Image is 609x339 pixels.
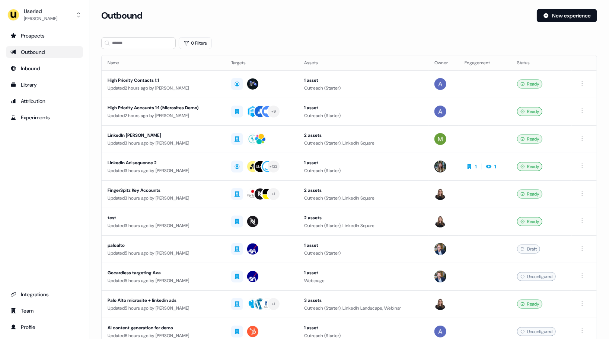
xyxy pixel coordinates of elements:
div: Updated 2 hours ago by [PERSON_NAME] [108,84,219,92]
div: 1 asset [304,104,423,112]
div: Unconfigured [517,327,556,336]
div: 1 asset [304,324,423,332]
div: 1 asset [304,77,423,84]
div: Draft [517,245,540,254]
a: Go to outbound experience [6,46,83,58]
div: Integrations [10,291,79,298]
div: Ready [517,80,542,88]
div: Ready [517,190,542,198]
img: Yann [434,243,446,255]
th: Owner [428,55,459,70]
a: Go to profile [6,321,83,333]
div: Userled [24,7,57,15]
div: 2 assets [304,214,423,222]
div: Outreach (Starter) [304,249,423,257]
div: Updated 2 hours ago by [PERSON_NAME] [108,112,219,119]
div: 2 assets [304,132,423,139]
img: Yann [434,271,446,282]
div: Prospects [10,32,79,39]
div: Profile [10,323,79,331]
div: Ready [517,217,542,226]
button: 0 Filters [179,37,212,49]
div: + 1 [272,301,275,307]
div: Inbound [10,65,79,72]
img: Aaron [434,106,446,117]
div: Web page [304,277,423,284]
div: Outbound [10,48,79,56]
a: Go to integrations [6,288,83,300]
div: Ready [517,162,542,171]
div: 1 asset [304,269,423,277]
div: Updated 5 hours ago by [PERSON_NAME] [108,249,219,257]
button: New experience [537,9,597,22]
img: Charlotte [434,161,446,172]
div: Updated 3 hours ago by [PERSON_NAME] [108,167,219,174]
div: Outreach (Starter) [304,167,423,174]
div: Ready [517,300,542,309]
div: Unconfigured [517,272,556,281]
div: 1 asset [304,242,423,249]
th: Name [102,55,225,70]
div: Outreach (Starter) [304,84,423,92]
a: Go to templates [6,79,83,91]
div: Outreach (Starter), LinkedIn Square [304,139,423,147]
div: Outreach (Starter), LinkedIn Square [304,194,423,202]
th: Targets [225,55,299,70]
div: Outreach (Starter) [304,112,423,119]
div: Gocardless targeting Axa [108,269,219,277]
div: + 1 [272,191,275,197]
img: Mickael [434,133,446,145]
div: + 9 [271,108,276,115]
div: Updated 3 hours ago by [PERSON_NAME] [108,194,219,202]
img: Geneviève [434,298,446,310]
div: 3 assets [304,297,423,304]
div: Outreach (Starter), LinkedIn Landscape, Webinar [304,304,423,312]
div: Updated 5 hours ago by [PERSON_NAME] [108,277,219,284]
div: Library [10,81,79,88]
div: AI content generation for demo [108,324,219,332]
div: test [108,214,219,222]
div: Ready [517,107,542,116]
div: Attribution [10,97,79,105]
div: Updated 5 hours ago by [PERSON_NAME] [108,304,219,312]
div: 1 [495,163,497,170]
div: 1 [475,163,477,170]
div: Team [10,307,79,314]
div: FingerSpitz Key Accounts [108,187,219,194]
div: Updated 3 hours ago by [PERSON_NAME] [108,222,219,229]
div: paloalto [108,242,219,249]
div: + 123 [270,163,277,170]
div: Ready [517,135,542,143]
div: Updated 3 hours ago by [PERSON_NAME] [108,139,219,147]
div: High Priority Accounts 1:1 (Microsites Demo) [108,104,219,112]
div: Palo Alto microsite + linkedin ads [108,297,219,304]
div: Experiments [10,114,79,121]
div: [PERSON_NAME] [24,15,57,22]
div: 2 assets [304,187,423,194]
button: Userled[PERSON_NAME] [6,6,83,24]
a: Go to attribution [6,95,83,107]
th: Status [511,55,572,70]
img: Geneviève [434,188,446,200]
a: Go to team [6,305,83,317]
div: LinkedIn [PERSON_NAME] [108,132,219,139]
th: Assets [298,55,428,70]
div: LinkedIn Ad sequence 2 [108,159,219,167]
a: Go to Inbound [6,62,83,74]
th: Engagement [459,55,511,70]
img: Aaron [434,326,446,338]
img: Geneviève [434,216,446,227]
h3: Outbound [101,10,142,21]
a: Go to experiments [6,112,83,123]
img: Aaron [434,78,446,90]
div: High Priority Contacts 1:1 [108,77,219,84]
div: 1 asset [304,159,423,167]
a: Go to prospects [6,30,83,42]
div: Outreach (Starter), LinkedIn Square [304,222,423,229]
